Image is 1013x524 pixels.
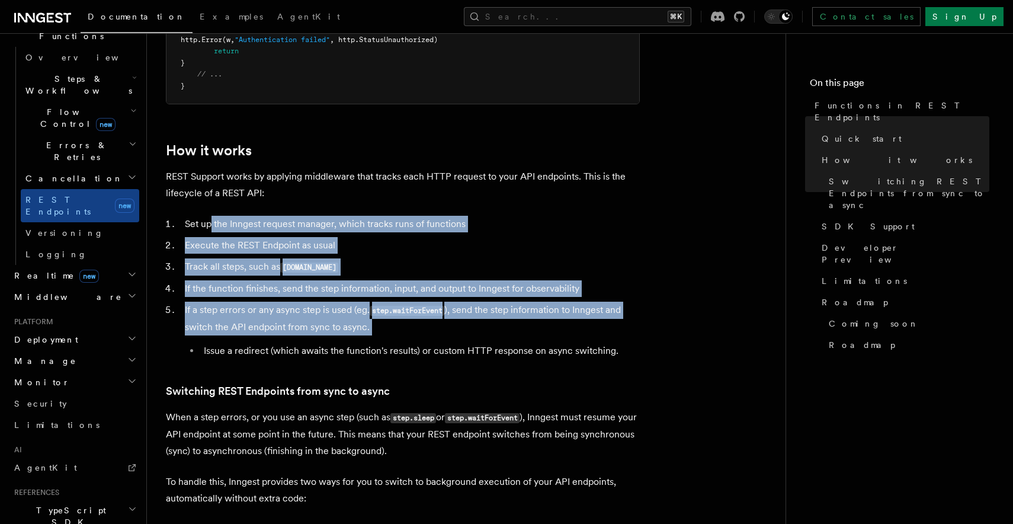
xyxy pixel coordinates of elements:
span: Examples [200,12,263,21]
div: Inngest Functions [9,47,139,265]
a: SDK Support [817,216,989,237]
li: Execute the REST Endpoint as usual [181,237,640,254]
span: , http.StatusUnauthorized) [330,36,438,44]
h4: On this page [810,76,989,95]
span: How it works [822,154,972,166]
li: Set up the Inngest request manager, which tracks runs of functions [181,216,640,232]
a: Limitations [9,414,139,436]
a: How it works [166,142,252,159]
button: Middleware [9,286,139,308]
a: Logging [21,244,139,265]
button: Flow Controlnew [21,101,139,135]
span: References [9,488,59,497]
button: Errors & Retries [21,135,139,168]
a: Contact sales [812,7,921,26]
code: step.waitForEvent [370,306,444,316]
li: If a step errors or any async step is used (eg. ), send the step information to Inngest and switc... [181,302,640,359]
span: SDK Support [822,221,915,232]
a: Switching REST Endpoints from sync to async [824,171,989,216]
code: step.sleep [390,413,436,423]
span: Middleware [9,291,122,303]
span: Limitations [822,275,907,287]
span: new [115,199,134,213]
button: Cancellation [21,168,139,189]
span: Cancellation [21,172,123,184]
span: AgentKit [14,463,77,472]
span: Errors & Retries [21,139,129,163]
span: Versioning [25,228,104,238]
a: Overview [21,47,139,68]
span: Roadmap [822,296,888,308]
span: Coming soon [829,318,919,330]
p: REST Support works by applying middleware that tracks each HTTP request to your API endpoints. Th... [166,168,640,202]
p: To handle this, Inngest provides two ways for you to switch to background execution of your API e... [166,474,640,507]
code: [DOMAIN_NAME] [280,263,338,273]
button: Deployment [9,329,139,350]
li: If the function finishes, send the step information, input, and output to Inngest for observability [181,280,640,297]
span: Security [14,399,67,408]
span: (w, [222,36,235,44]
a: AgentKit [9,457,139,478]
span: Developer Preview [822,242,989,266]
a: Roadmap [824,334,989,356]
button: Steps & Workflows [21,68,139,101]
span: AgentKit [277,12,340,21]
span: Logging [25,250,87,259]
a: Quick start [817,128,989,149]
code: step.waitForEvent [445,413,520,423]
span: Platform [9,317,53,327]
span: } [181,82,185,90]
a: Examples [193,4,270,32]
span: Quick start [822,133,902,145]
a: Roadmap [817,292,989,313]
button: Monitor [9,372,139,393]
a: Limitations [817,270,989,292]
span: return [214,47,239,55]
span: Manage [9,355,76,367]
span: Limitations [14,420,100,430]
li: Track all steps, such as [181,258,640,276]
span: "Authentication failed" [235,36,330,44]
span: // ... [197,70,222,78]
a: Switching REST Endpoints from sync to async [166,383,390,400]
span: Documentation [88,12,185,21]
kbd: ⌘K [668,11,684,23]
a: Documentation [81,4,193,33]
span: Switching REST Endpoints from sync to async [829,175,989,211]
a: Developer Preview [817,237,989,270]
a: Sign Up [925,7,1004,26]
span: http. [181,36,201,44]
span: Overview [25,53,148,62]
button: Search...⌘K [464,7,691,26]
button: Realtimenew [9,265,139,286]
span: Functions in REST Endpoints [815,100,989,123]
span: Steps & Workflows [21,73,132,97]
span: Roadmap [829,339,895,351]
span: } [181,59,185,67]
a: AgentKit [270,4,347,32]
a: REST Endpointsnew [21,189,139,222]
a: Coming soon [824,313,989,334]
span: new [96,118,116,131]
a: Security [9,393,139,414]
span: Deployment [9,334,78,346]
a: How it works [817,149,989,171]
span: new [79,270,99,283]
span: Realtime [9,270,99,282]
a: Functions in REST Endpoints [810,95,989,128]
span: Error [201,36,222,44]
button: Manage [9,350,139,372]
span: REST Endpoints [25,195,91,216]
p: When a step errors, or you use an async step (such as or ), Inngest must resume your API endpoint... [166,409,640,459]
span: Flow Control [21,106,130,130]
button: Toggle dark mode [764,9,793,24]
a: Versioning [21,222,139,244]
span: AI [9,445,22,455]
li: Issue a redirect (which awaits the function's results) or custom HTTP response on async switching. [200,343,640,359]
span: Monitor [9,376,70,388]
